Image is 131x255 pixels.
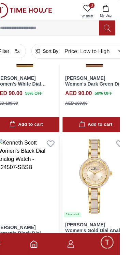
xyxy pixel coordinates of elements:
button: Filter [4,44,37,58]
a: 0Wishlist [90,3,107,20]
div: AED 180.00 [7,100,29,106]
h4: AED 90.00 [7,89,33,97]
span: My Bag [108,13,126,18]
div: Chat Widget [111,235,126,250]
a: Home [41,240,49,248]
a: [PERSON_NAME] Women's Black Dial Analog Watch - K24507-SBSB [7,225,61,247]
div: Add to cart [90,121,123,129]
span: 0 [100,3,106,8]
span: 50 % OFF [106,90,123,96]
span: Sort By: [53,48,71,55]
div: AED 180.00 [76,100,99,106]
button: Add to cart [4,117,71,132]
img: Kenneth Scott Women's Black Dial Analog Watch - K24507-SBSB [4,135,71,221]
h4: AED 90.00 [76,89,103,97]
span: 50 % OFF [36,90,54,96]
button: Sort By: [46,48,71,55]
img: ... [4,3,63,18]
div: Add to cart [20,121,54,129]
span: Wishlist [90,14,107,19]
button: My Bag [107,3,127,20]
div: 3 items left [75,212,92,217]
a: [PERSON_NAME] Women's White Dial Analog Watch - K24506-GBGW [7,75,61,98]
